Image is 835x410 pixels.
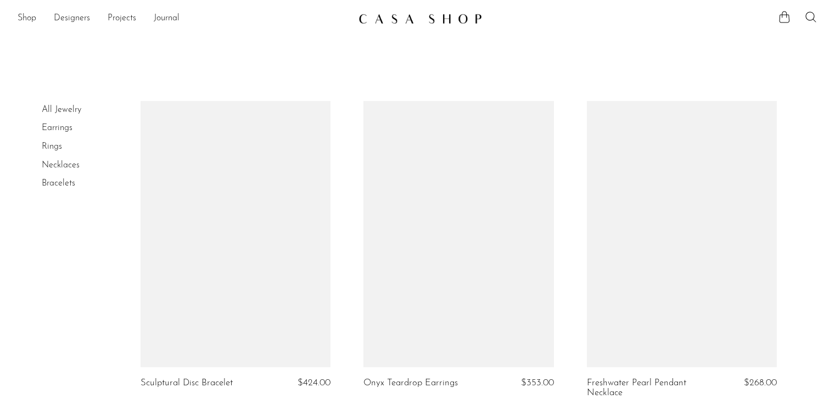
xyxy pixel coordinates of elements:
a: Shop [18,12,36,26]
a: Bracelets [42,179,75,188]
a: Freshwater Pearl Pendant Necklace [587,378,713,398]
span: $353.00 [521,378,554,387]
a: All Jewelry [42,105,81,114]
span: $268.00 [744,378,777,387]
a: Necklaces [42,161,80,170]
a: Journal [154,12,180,26]
span: $424.00 [298,378,330,387]
ul: NEW HEADER MENU [18,9,350,28]
nav: Desktop navigation [18,9,350,28]
a: Earrings [42,123,72,132]
a: Projects [108,12,136,26]
a: Sculptural Disc Bracelet [141,378,233,388]
a: Rings [42,142,62,151]
a: Designers [54,12,90,26]
a: Onyx Teardrop Earrings [363,378,458,388]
